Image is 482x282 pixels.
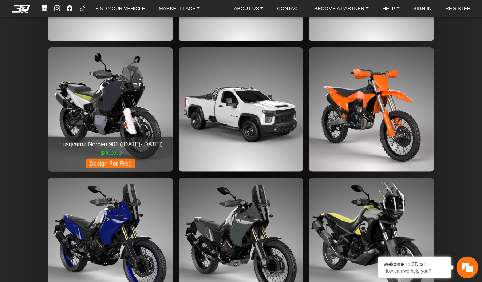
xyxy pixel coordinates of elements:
[156,4,203,14] a: MARKETPLACE
[312,4,372,14] a: BECOME A PARTNER
[384,268,446,274] p: How can we help you?
[380,4,403,14] a: HELP
[92,4,148,14] a: FIND YOUR VEHICLE
[443,4,474,14] a: REGISTER
[231,4,266,14] a: ABOUT US
[101,149,122,158] span: $400.00
[410,4,435,14] a: SIGN IN
[48,47,173,172] img: Husqvarna Norden 901 (2021-2024)
[309,47,434,172] img: KTM SX-F/SX (2024-)
[48,140,173,149] p: Husqvarna Norden 901 (2021-2024)
[86,159,135,168] span: Design For Free
[274,4,304,14] a: CONTACT
[179,47,303,172] img: Chevrolet Silverado 3500 HD (2020-2023)
[384,261,446,267] div: Welcome to 3Dcal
